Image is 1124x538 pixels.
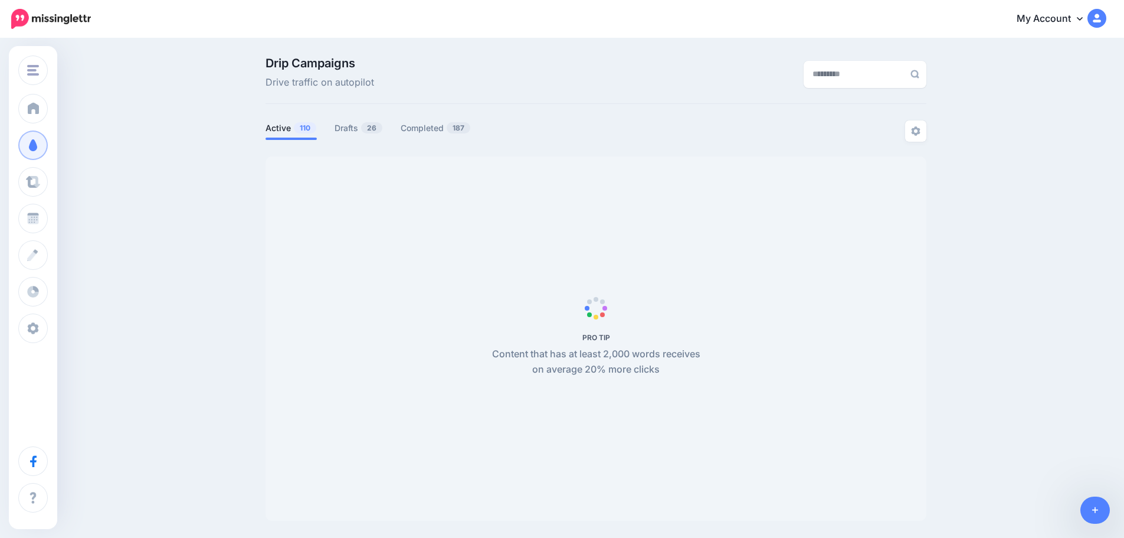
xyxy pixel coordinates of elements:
[361,122,382,133] span: 26
[266,75,374,90] span: Drive traffic on autopilot
[911,126,920,136] img: settings-grey.png
[11,9,91,29] img: Missinglettr
[266,57,374,69] span: Drip Campaigns
[294,122,316,133] span: 110
[335,121,383,135] a: Drafts26
[266,121,317,135] a: Active110
[486,333,707,342] h5: PRO TIP
[447,122,470,133] span: 187
[401,121,471,135] a: Completed187
[27,65,39,76] img: menu.png
[1005,5,1106,34] a: My Account
[486,347,707,377] p: Content that has at least 2,000 words receives on average 20% more clicks
[910,70,919,79] img: search-grey-6.png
